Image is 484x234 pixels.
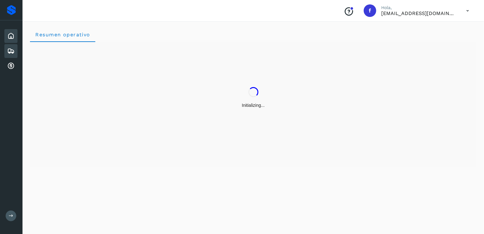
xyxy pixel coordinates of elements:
p: facturacion@expresssanjavier.com [381,10,456,16]
div: Embarques [4,44,17,58]
div: Inicio [4,29,17,43]
p: Hola, [381,5,456,10]
div: Cuentas por cobrar [4,59,17,73]
span: Resumen operativo [35,32,90,38]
